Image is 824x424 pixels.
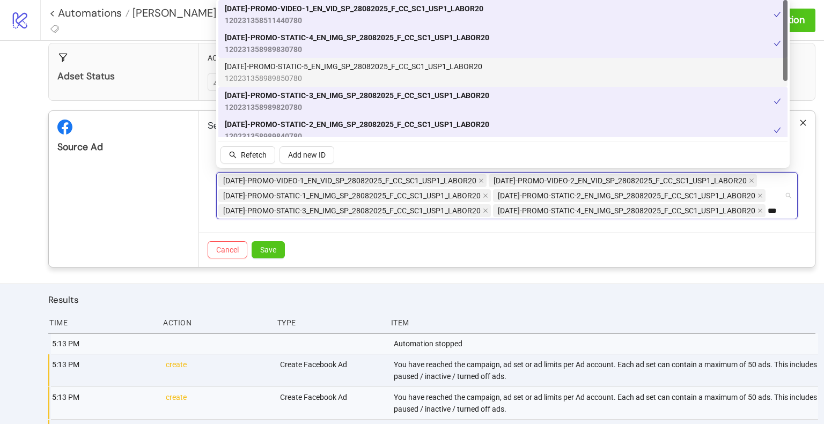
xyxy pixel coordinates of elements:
span: close [483,193,488,198]
span: AD274-LABOR-DAY-PROMO-STATIC-2_EN_IMG_SP_28082025_F_CC_SC1_USP1_LABOR20 [493,189,766,202]
span: Add new ID [288,151,326,159]
span: AD271-LABOR-DAY-PROMO-VIDEO-1_EN_VID_SP_28082025_F_CC_SC1_USP1_LABOR20 [218,174,487,187]
span: AD276-LABOR-DAY-PROMO-STATIC-4_EN_IMG_SP_28082025_F_CC_SC1_USP1_LABOR20 [493,204,766,217]
div: Source Ad [57,141,190,153]
button: Add new ID [279,146,334,163]
span: close [483,208,488,213]
span: [DATE]-PROMO-STATIC-2_EN_IMG_SP_28082025_F_CC_SC1_USP1_LABOR20 [225,118,489,130]
span: 120231358989840780 [225,130,489,142]
span: close [479,178,484,183]
span: Cancel [216,246,239,254]
div: AD277-LABOR-DAY-PROMO-STATIC-5_EN_IMG_SP_28082025_F_CC_SC1_USP1_LABOR20 [218,58,788,87]
span: [DATE]-PROMO-VIDEO-1_EN_VID_SP_28082025_F_CC_SC1_USP1_LABOR20 [223,175,476,187]
span: [DATE]-PROMO-VIDEO-1_EN_VID_SP_28082025_F_CC_SC1_USP1_LABOR20 [225,3,483,14]
span: search [229,151,237,159]
span: [PERSON_NAME] US [130,6,232,20]
div: You have reached the campaign, ad set or ad limits per Ad account. Each ad set can contain a maxi... [393,354,818,386]
span: check [774,11,781,18]
span: close [749,178,754,183]
div: Automation stopped [393,333,818,354]
span: Save [260,246,276,254]
div: 5:13 PM [51,387,157,419]
div: create [165,387,271,419]
p: Select one or more Ads [208,120,806,132]
span: 120231358511440780 [225,14,483,26]
button: Cancel [208,241,247,258]
a: < Automations [49,8,130,18]
div: Create Facebook Ad [279,387,385,419]
span: 120231358989850780 [225,72,482,84]
div: 5:13 PM [51,333,157,354]
span: [DATE]-PROMO-STATIC-4_EN_IMG_SP_28082025_F_CC_SC1_USP1_LABOR20 [225,32,489,43]
button: Refetch [220,146,275,163]
span: AD273-LABOR-DAY-PROMO-STATIC-1_EN_IMG_SP_28082025_F_CC_SC1_USP1_LABOR20 [218,189,491,202]
div: AD275-LABOR-DAY-PROMO-STATIC-3_EN_IMG_SP_28082025_F_CC_SC1_USP1_LABOR20 [218,87,788,116]
span: [DATE]-PROMO-STATIC-3_EN_IMG_SP_28082025_F_CC_SC1_USP1_LABOR20 [225,90,489,101]
span: close [799,119,807,127]
span: [DATE]-PROMO-STATIC-1_EN_IMG_SP_28082025_F_CC_SC1_USP1_LABOR20 [223,190,481,202]
span: [DATE]-PROMO-STATIC-3_EN_IMG_SP_28082025_F_CC_SC1_USP1_LABOR20 [223,205,481,217]
div: 5:13 PM [51,354,157,386]
div: Time [48,313,154,333]
div: AD276-LABOR-DAY-PROMO-STATIC-4_EN_IMG_SP_28082025_F_CC_SC1_USP1_LABOR20 [218,29,788,58]
h2: Results [48,293,815,307]
button: Save [252,241,285,258]
div: create [165,354,271,386]
div: AD274-LABOR-DAY-PROMO-STATIC-2_EN_IMG_SP_28082025_F_CC_SC1_USP1_LABOR20 [218,116,788,145]
a: [PERSON_NAME] US [130,8,240,18]
span: [DATE]-PROMO-VIDEO-2_EN_VID_SP_28082025_F_CC_SC1_USP1_LABOR20 [494,175,747,187]
span: 120231358989830780 [225,43,489,55]
span: Refetch [241,151,267,159]
span: AD272-LABOR-DAY-PROMO-VIDEO-2_EN_VID_SP_28082025_F_CC_SC1_USP1_LABOR20 [489,174,757,187]
div: Item [390,313,815,333]
input: Select ad ids from list [768,204,779,217]
div: Type [276,313,382,333]
div: Create Facebook Ad [279,354,385,386]
span: close [757,193,763,198]
span: [DATE]-PROMO-STATIC-4_EN_IMG_SP_28082025_F_CC_SC1_USP1_LABOR20 [498,205,755,217]
span: check [774,98,781,105]
span: check [774,40,781,47]
span: 120231358989820780 [225,101,489,113]
span: close [757,208,763,213]
div: You have reached the campaign, ad set or ad limits per Ad account. Each ad set can contain a maxi... [393,387,818,419]
span: [DATE]-PROMO-STATIC-5_EN_IMG_SP_28082025_F_CC_SC1_USP1_LABOR20 [225,61,482,72]
span: [DATE]-PROMO-STATIC-2_EN_IMG_SP_28082025_F_CC_SC1_USP1_LABOR20 [498,190,755,202]
div: Action [162,313,268,333]
span: check [774,127,781,134]
span: AD275-LABOR-DAY-PROMO-STATIC-3_EN_IMG_SP_28082025_F_CC_SC1_USP1_LABOR20 [218,204,491,217]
